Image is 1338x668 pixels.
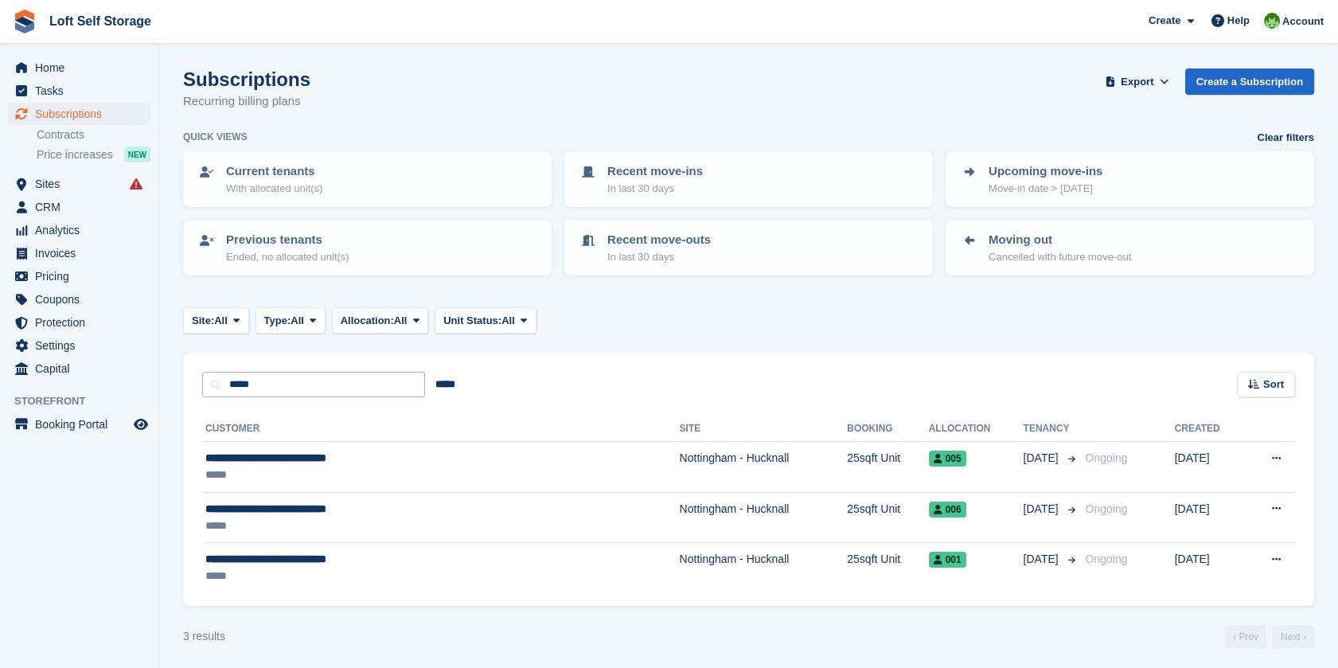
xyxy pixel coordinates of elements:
span: 001 [929,552,966,568]
a: menu [8,57,150,79]
a: Loft Self Storage [43,8,158,34]
a: menu [8,265,150,287]
button: Site: All [183,307,249,334]
span: Ongoing [1086,502,1128,515]
span: Subscriptions [35,103,131,125]
a: menu [8,80,150,102]
span: Capital [35,357,131,380]
span: Settings [35,334,131,357]
td: 25sqft Unit [847,492,928,543]
button: Export [1102,68,1172,95]
p: Recurring billing plans [183,92,310,111]
span: CRM [35,196,131,218]
a: Moving out Cancelled with future move-out [947,221,1313,274]
span: Home [35,57,131,79]
p: Ended, no allocated unit(s) [226,249,349,265]
span: Ongoing [1086,553,1128,565]
td: Nottingham - Hucknall [680,442,848,493]
a: Price increases NEW [37,146,150,163]
td: 25sqft Unit [847,442,928,493]
span: Type: [264,313,291,329]
span: Booking Portal [35,413,131,436]
a: Previous [1225,625,1266,649]
span: 006 [929,502,966,518]
span: Invoices [35,242,131,264]
a: menu [8,334,150,357]
th: Customer [202,416,680,442]
th: Tenancy [1024,416,1079,442]
p: Moving out [989,231,1131,249]
a: menu [8,173,150,195]
a: Next [1273,625,1314,649]
a: Recent move-ins In last 30 days [566,153,931,205]
span: Create [1149,13,1180,29]
span: [DATE] [1024,501,1062,518]
span: Unit Status: [443,313,501,329]
span: Account [1282,14,1324,29]
span: Protection [35,311,131,334]
p: With allocated unit(s) [226,181,322,197]
a: menu [8,103,150,125]
a: Clear filters [1257,130,1314,146]
span: Sites [35,173,131,195]
a: menu [8,311,150,334]
th: Site [680,416,848,442]
span: All [214,313,228,329]
a: Recent move-outs In last 30 days [566,221,931,274]
i: Smart entry sync failures have occurred [130,178,142,190]
p: Current tenants [226,162,322,181]
span: Tasks [35,80,131,102]
a: Previous tenants Ended, no allocated unit(s) [185,221,550,274]
p: In last 30 days [607,181,703,197]
span: Storefront [14,393,158,409]
a: menu [8,196,150,218]
span: All [394,313,408,329]
p: Upcoming move-ins [989,162,1102,181]
a: Create a Subscription [1185,68,1314,95]
p: Previous tenants [226,231,349,249]
p: Cancelled with future move-out [989,249,1131,265]
td: [DATE] [1175,492,1244,543]
nav: Page [1222,625,1317,649]
span: Help [1227,13,1250,29]
div: NEW [124,146,150,162]
h6: Quick views [183,130,248,144]
th: Booking [847,416,928,442]
td: [DATE] [1175,543,1244,593]
button: Unit Status: All [435,307,536,334]
td: [DATE] [1175,442,1244,493]
button: Allocation: All [332,307,429,334]
img: stora-icon-8386f47178a22dfd0bd8f6a31ec36ba5ce8667c1dd55bd0f319d3a0aa187defe.svg [13,10,37,33]
span: Analytics [35,219,131,241]
a: menu [8,357,150,380]
span: All [501,313,515,329]
h1: Subscriptions [183,68,310,90]
span: 005 [929,451,966,467]
td: Nottingham - Hucknall [680,492,848,543]
span: Allocation: [341,313,394,329]
span: Pricing [35,265,131,287]
button: Type: All [256,307,326,334]
a: Upcoming move-ins Move-in date > [DATE] [947,153,1313,205]
span: Sort [1263,377,1284,393]
span: Coupons [35,288,131,311]
a: menu [8,288,150,311]
p: Move-in date > [DATE] [989,181,1102,197]
span: Export [1121,74,1153,90]
span: Price increases [37,147,113,162]
th: Allocation [929,416,1024,442]
td: Nottingham - Hucknall [680,543,848,593]
p: Recent move-outs [607,231,711,249]
a: menu [8,242,150,264]
th: Created [1175,416,1244,442]
a: menu [8,219,150,241]
span: [DATE] [1024,450,1062,467]
span: Site: [192,313,214,329]
p: Recent move-ins [607,162,703,181]
div: 3 results [183,628,225,645]
span: [DATE] [1024,551,1062,568]
span: Ongoing [1086,451,1128,464]
a: Contracts [37,127,150,143]
a: Preview store [131,415,150,434]
td: 25sqft Unit [847,543,928,593]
